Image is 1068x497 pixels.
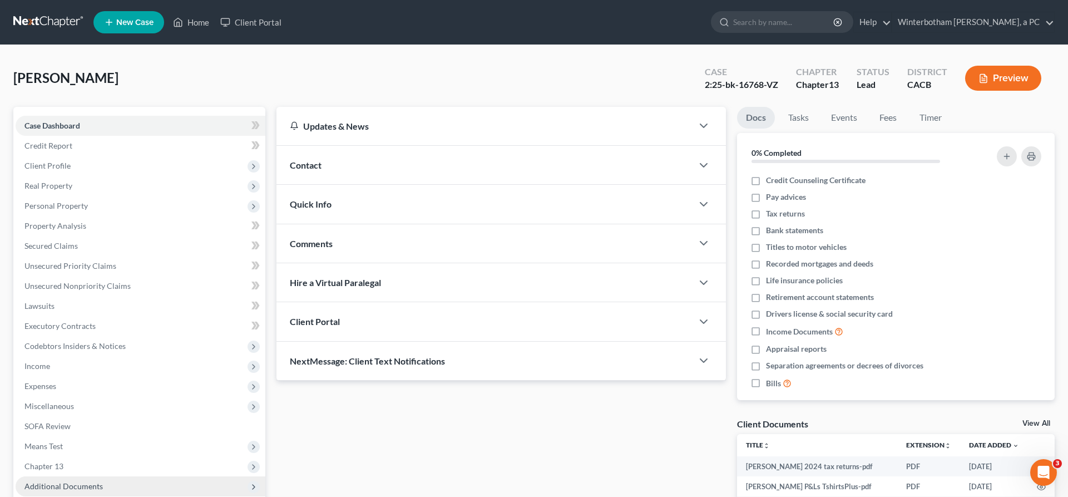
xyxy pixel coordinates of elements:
div: 2:25-bk-16768-VZ [705,78,778,91]
div: Status [857,66,889,78]
a: Extensionunfold_more [906,441,951,449]
td: [PERSON_NAME] 2024 tax returns-pdf [737,456,897,476]
span: Unsecured Priority Claims [24,261,116,270]
a: Titleunfold_more [746,441,770,449]
input: Search by name... [733,12,835,32]
a: Date Added expand_more [969,441,1019,449]
span: Separation agreements or decrees of divorces [766,360,923,371]
span: Real Property [24,181,72,190]
span: Quick Info [290,199,332,209]
span: Client Profile [24,161,71,170]
a: Unsecured Nonpriority Claims [16,276,265,296]
span: Hire a Virtual Paralegal [290,277,381,288]
a: Fees [871,107,906,129]
span: Client Portal [290,316,340,327]
span: Expenses [24,381,56,391]
span: Tax returns [766,208,805,219]
div: Updates & News [290,120,679,132]
i: unfold_more [945,442,951,449]
span: Income [24,361,50,371]
a: Docs [737,107,775,129]
td: [DATE] [960,456,1028,476]
span: Lawsuits [24,301,55,311]
i: unfold_more [763,442,770,449]
a: View All [1022,420,1050,427]
a: Property Analysis [16,216,265,236]
i: expand_more [1012,442,1019,449]
span: [PERSON_NAME] [13,70,118,86]
a: Executory Contracts [16,316,265,336]
span: Credit Report [24,141,72,150]
span: Income Documents [766,326,833,337]
span: Retirement account statements [766,292,874,303]
span: Life insurance policies [766,275,843,286]
button: Preview [965,66,1041,91]
a: Help [854,12,891,32]
span: 3 [1053,459,1062,468]
td: [PERSON_NAME] P&Ls TshirtsPlus-pdf [737,476,897,496]
span: Miscellaneous [24,401,74,411]
a: Credit Report [16,136,265,156]
iframe: Intercom live chat [1030,459,1057,486]
span: NextMessage: Client Text Notifications [290,356,445,366]
span: Contact [290,160,322,170]
span: Credit Counseling Certificate [766,175,866,186]
a: Case Dashboard [16,116,265,136]
span: Bills [766,378,781,389]
a: Tasks [779,107,818,129]
a: Unsecured Priority Claims [16,256,265,276]
span: Bank statements [766,225,823,236]
span: Case Dashboard [24,121,80,130]
a: SOFA Review [16,416,265,436]
a: Events [822,107,866,129]
div: Chapter [796,66,839,78]
span: Comments [290,238,333,249]
div: Chapter [796,78,839,91]
span: Personal Property [24,201,88,210]
div: Case [705,66,778,78]
td: PDF [897,476,960,496]
div: Lead [857,78,889,91]
span: Drivers license & social security card [766,308,893,319]
span: Appraisal reports [766,343,827,355]
a: Lawsuits [16,296,265,316]
strong: 0% Completed [751,148,802,158]
span: Additional Documents [24,481,103,491]
a: Home [167,12,215,32]
span: Chapter 13 [24,461,63,471]
span: Unsecured Nonpriority Claims [24,281,131,291]
td: [DATE] [960,476,1028,496]
span: Pay advices [766,191,806,203]
span: Executory Contracts [24,321,96,331]
span: SOFA Review [24,421,71,431]
span: Means Test [24,441,63,451]
span: Property Analysis [24,221,86,230]
span: 13 [829,79,839,90]
a: Secured Claims [16,236,265,256]
a: Winterbotham [PERSON_NAME], a PC [892,12,1054,32]
span: Titles to motor vehicles [766,242,847,253]
td: PDF [897,456,960,476]
a: Timer [911,107,951,129]
div: Client Documents [737,418,808,430]
div: District [907,66,947,78]
div: CACB [907,78,947,91]
span: Secured Claims [24,241,78,250]
span: Recorded mortgages and deeds [766,258,873,269]
span: Codebtors Insiders & Notices [24,341,126,351]
a: Client Portal [215,12,287,32]
span: New Case [116,18,154,27]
